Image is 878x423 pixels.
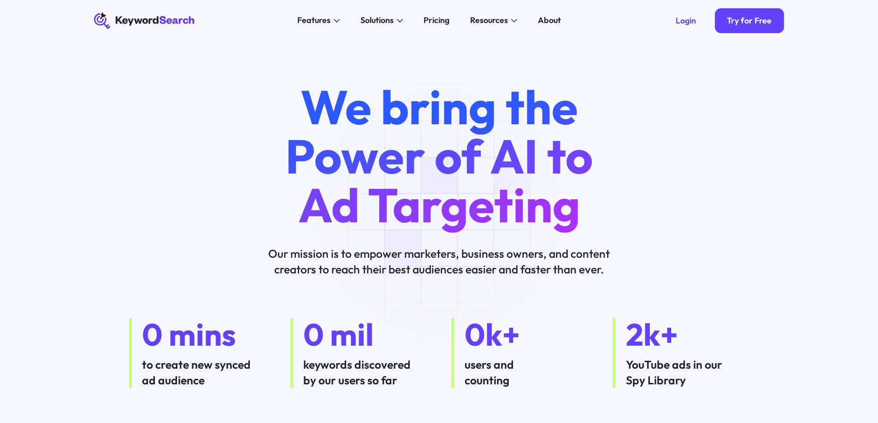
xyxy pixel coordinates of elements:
div: Pricing [424,14,449,27]
div: About [538,14,561,27]
span: We bring the Power of AI to Ad Targeting [285,77,593,234]
div: Login [676,16,696,26]
div: 0 mins [142,318,265,351]
a: Login [663,8,708,33]
div: Solutions [360,14,394,27]
div: 0 mil [303,318,427,351]
div: Features [297,14,330,27]
div: users and counting [465,357,588,388]
div: Resources [470,14,508,27]
p: Our mission is to empower marketers, business owners, and content creators to reach their best au... [253,246,625,277]
a: About [532,12,567,29]
div: YouTube ads in our Spy Library [626,357,749,388]
div: keywords discovered by our users so far [303,357,427,388]
a: Pricing [418,12,456,29]
div: 0k+ [465,318,588,351]
div: to create new synced ad audience [142,357,265,388]
a: Try for Free [715,8,784,33]
div: Try for Free [727,16,772,26]
div: 2k+ [626,318,749,351]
